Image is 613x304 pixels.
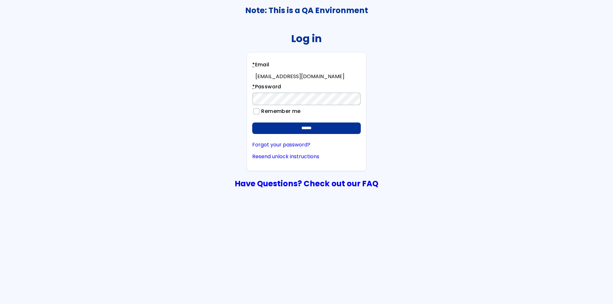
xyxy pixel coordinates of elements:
[255,74,361,79] div: [EMAIL_ADDRESS][DOMAIN_NAME]
[291,33,322,44] h2: Log in
[258,108,301,114] label: Remember me
[252,61,255,68] abbr: required
[252,83,255,90] abbr: required
[235,178,378,189] a: Have Questions? Check out our FAQ
[252,61,269,70] label: Email
[252,83,281,93] label: Password
[252,154,361,159] a: Resend unlock instructions
[252,142,361,148] a: Forgot your password?
[0,6,613,15] h3: Note: This is a QA Environment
